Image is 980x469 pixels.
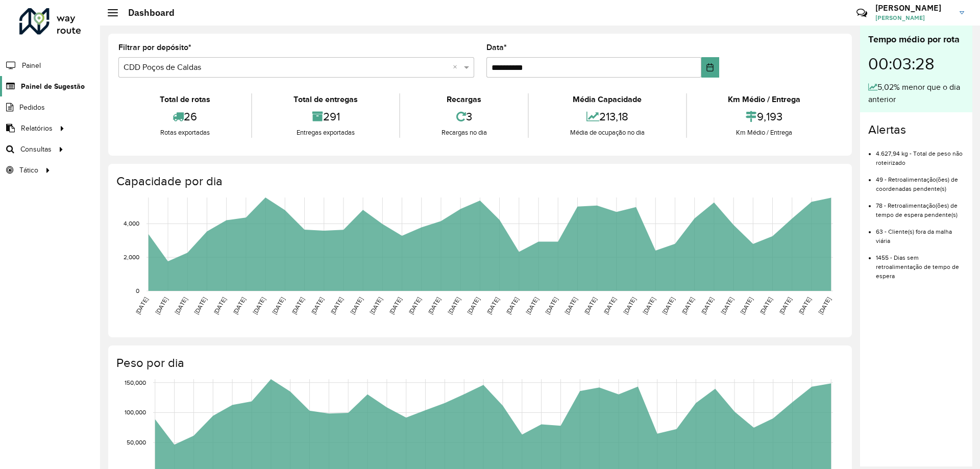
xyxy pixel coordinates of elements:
div: 3 [403,106,525,128]
div: Km Médio / Entrega [690,128,839,138]
li: 78 - Retroalimentação(ões) de tempo de espera pendente(s) [876,193,964,219]
label: Data [486,41,507,54]
text: [DATE] [758,296,773,315]
span: Relatórios [21,123,53,134]
li: 63 - Cliente(s) fora da malha viária [876,219,964,245]
text: [DATE] [583,296,598,315]
span: Tático [19,165,38,176]
li: 4.627,94 kg - Total de peso não roteirizado [876,141,964,167]
div: Rotas exportadas [121,128,249,138]
text: 150,000 [125,379,146,386]
text: [DATE] [524,296,539,315]
h4: Capacidade por dia [116,174,842,189]
text: [DATE] [407,296,422,315]
text: 2,000 [124,254,139,260]
text: [DATE] [602,296,617,315]
div: Recargas no dia [403,128,525,138]
text: [DATE] [505,296,520,315]
text: [DATE] [212,296,227,315]
text: [DATE] [466,296,481,315]
text: 50,000 [127,439,146,446]
text: 0 [136,287,139,294]
div: 213,18 [531,106,683,128]
text: [DATE] [388,296,403,315]
text: [DATE] [134,296,149,315]
span: Consultas [20,144,52,155]
span: Painel [22,60,41,71]
div: 9,193 [690,106,839,128]
span: Pedidos [19,102,45,113]
text: [DATE] [329,296,344,315]
text: [DATE] [797,296,812,315]
text: [DATE] [563,296,578,315]
text: [DATE] [174,296,188,315]
label: Filtrar por depósito [118,41,191,54]
div: Total de rotas [121,93,249,106]
text: [DATE] [369,296,383,315]
div: Tempo médio por rota [868,33,964,46]
h4: Alertas [868,122,964,137]
h3: [PERSON_NAME] [875,3,952,13]
text: [DATE] [485,296,500,315]
span: Painel de Sugestão [21,81,85,92]
div: Km Médio / Entrega [690,93,839,106]
h4: Peso por dia [116,356,842,371]
div: 5,02% menor que o dia anterior [868,81,964,106]
a: Contato Rápido [851,2,873,24]
text: [DATE] [271,296,286,315]
text: [DATE] [642,296,656,315]
text: [DATE] [349,296,364,315]
div: Média de ocupação no dia [531,128,683,138]
span: Clear all [453,61,461,73]
h2: Dashboard [118,7,175,18]
text: [DATE] [622,296,637,315]
text: [DATE] [720,296,734,315]
text: [DATE] [739,296,754,315]
text: [DATE] [310,296,325,315]
button: Choose Date [701,57,719,78]
div: 291 [255,106,396,128]
span: [PERSON_NAME] [875,13,952,22]
text: [DATE] [544,296,559,315]
text: 4,000 [124,220,139,227]
text: [DATE] [290,296,305,315]
text: [DATE] [680,296,695,315]
text: [DATE] [154,296,169,315]
text: [DATE] [232,296,247,315]
text: [DATE] [700,296,715,315]
div: Total de entregas [255,93,396,106]
div: Recargas [403,93,525,106]
text: [DATE] [252,296,266,315]
text: [DATE] [778,296,793,315]
div: Entregas exportadas [255,128,396,138]
text: [DATE] [193,296,208,315]
div: Média Capacidade [531,93,683,106]
text: [DATE] [427,296,442,315]
text: 100,000 [125,409,146,416]
text: [DATE] [817,296,832,315]
text: [DATE] [447,296,461,315]
li: 1455 - Dias sem retroalimentação de tempo de espera [876,245,964,281]
li: 49 - Retroalimentação(ões) de coordenadas pendente(s) [876,167,964,193]
div: 26 [121,106,249,128]
div: 00:03:28 [868,46,964,81]
text: [DATE] [661,296,676,315]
